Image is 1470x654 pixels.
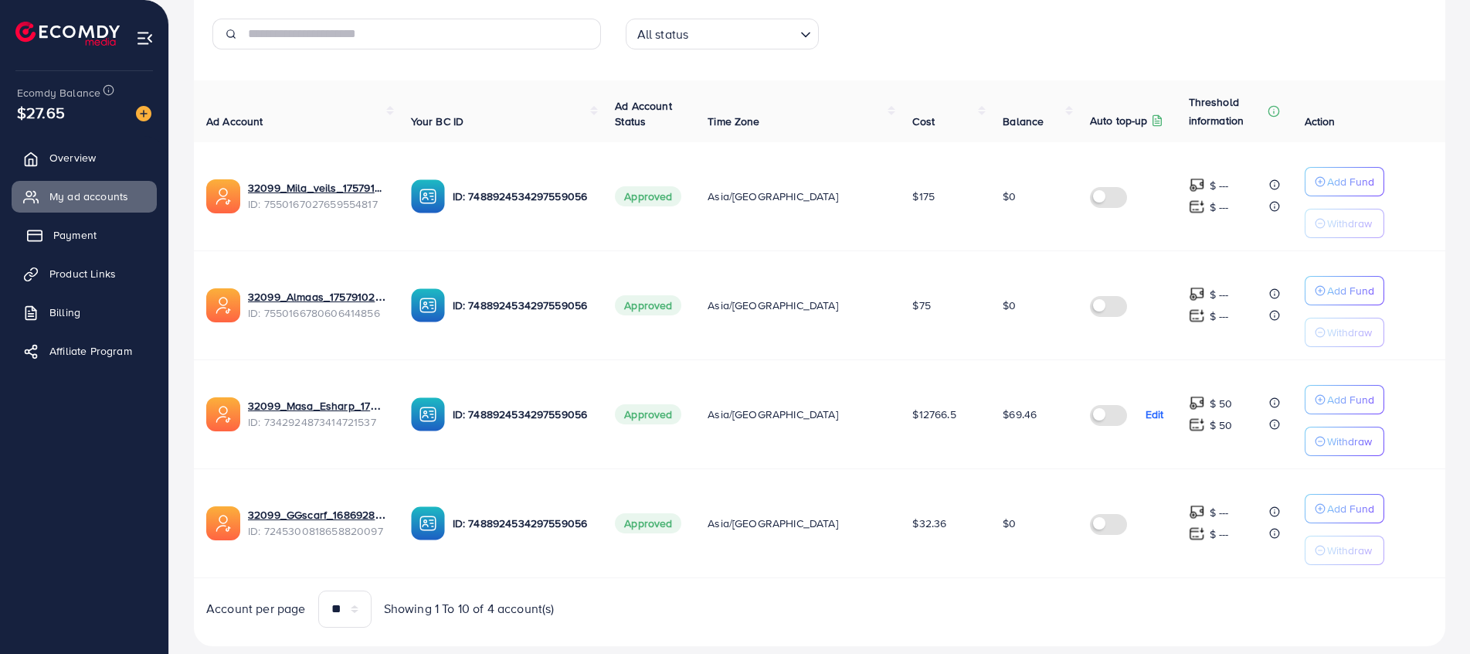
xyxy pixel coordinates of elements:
span: Affiliate Program [49,343,132,359]
span: $27.65 [17,101,65,124]
a: Billing [12,297,157,328]
span: Ad Account Status [615,98,672,129]
button: Withdraw [1305,318,1384,347]
div: Search for option [626,19,819,49]
span: ID: 7342924873414721537 [248,414,386,430]
span: Ad Account [206,114,263,129]
span: ID: 7550167027659554817 [248,196,386,212]
span: All status [634,23,692,46]
span: Ecomdy Balance [17,85,100,100]
p: Add Fund [1327,172,1374,191]
p: Add Fund [1327,281,1374,300]
p: Withdraw [1327,323,1372,342]
p: ID: 7488924534297559056 [453,296,591,315]
div: <span class='underline'>32099_Mila_veils_1757910317629</span></br>7550167027659554817 [248,180,386,212]
a: Overview [12,142,157,173]
a: My ad accounts [12,181,157,212]
span: $75 [912,298,930,313]
span: ID: 7550166780606414856 [248,305,386,321]
p: ID: 7488924534297559056 [453,405,591,424]
img: ic-ads-acc.e4c84228.svg [206,397,240,431]
p: Edit [1146,405,1164,424]
p: $ --- [1210,198,1229,216]
div: <span class='underline'>32099_Almaas_1757910295819</span></br>7550166780606414856 [248,289,386,321]
img: top-up amount [1189,177,1205,193]
img: ic-ba-acc.ded83a64.svg [411,288,445,322]
p: Add Fund [1327,390,1374,409]
img: ic-ads-acc.e4c84228.svg [206,506,240,540]
button: Withdraw [1305,209,1384,238]
img: logo [15,22,120,46]
p: Auto top-up [1090,111,1148,130]
span: Action [1305,114,1336,129]
span: $12766.5 [912,407,956,422]
a: Product Links [12,258,157,289]
span: Product Links [49,266,116,281]
img: top-up amount [1189,395,1205,411]
img: ic-ba-acc.ded83a64.svg [411,179,445,213]
span: Payment [53,227,97,243]
span: Your BC ID [411,114,464,129]
span: My ad accounts [49,189,128,204]
span: Asia/[GEOGRAPHIC_DATA] [708,407,838,422]
span: Overview [49,150,96,165]
p: $ --- [1210,525,1229,543]
p: ID: 7488924534297559056 [453,187,591,206]
span: $0 [1003,189,1016,204]
span: Asia/[GEOGRAPHIC_DATA] [708,189,838,204]
a: 32099_Almaas_1757910295819 [248,289,386,305]
span: Approved [615,186,681,206]
a: 32099_GGscarf_1686928063999 [248,507,386,523]
span: $0 [1003,516,1016,531]
p: ID: 7488924534297559056 [453,514,591,533]
p: Withdraw [1327,541,1372,560]
img: top-up amount [1189,417,1205,433]
a: Affiliate Program [12,336,157,366]
span: Balance [1003,114,1044,129]
p: $ --- [1210,285,1229,304]
img: ic-ba-acc.ded83a64.svg [411,506,445,540]
div: <span class='underline'>32099_Masa_Esharp_1709657950630</span></br>7342924873414721537 [248,398,386,430]
img: top-up amount [1189,286,1205,302]
button: Add Fund [1305,494,1384,523]
p: Withdraw [1327,432,1372,451]
p: $ --- [1210,176,1229,195]
p: $ --- [1210,503,1229,522]
span: Approved [615,295,681,315]
span: Showing 1 To 10 of 4 account(s) [384,600,555,618]
img: ic-ads-acc.e4c84228.svg [206,288,240,322]
a: 32099_Mila_veils_1757910317629 [248,180,386,196]
span: $69.46 [1003,407,1037,422]
p: $ 50 [1210,394,1233,413]
p: Threshold information [1189,93,1265,130]
span: Approved [615,404,681,424]
button: Add Fund [1305,385,1384,414]
span: Asia/[GEOGRAPHIC_DATA] [708,516,838,531]
img: ic-ads-acc.e4c84228.svg [206,179,240,213]
p: $ 50 [1210,416,1233,434]
iframe: Chat [1404,584,1458,642]
p: Add Fund [1327,499,1374,518]
span: $0 [1003,298,1016,313]
img: top-up amount [1189,199,1205,215]
img: top-up amount [1189,504,1205,520]
span: $32.36 [912,516,946,531]
span: Cost [912,114,935,129]
img: ic-ba-acc.ded83a64.svg [411,397,445,431]
input: Search for option [693,20,793,46]
span: $175 [912,189,935,204]
a: Payment [12,220,157,250]
span: Approved [615,513,681,533]
div: <span class='underline'>32099_GGscarf_1686928063999</span></br>7245300818658820097 [248,507,386,539]
a: 32099_Masa_Esharp_1709657950630 [248,398,386,414]
span: Asia/[GEOGRAPHIC_DATA] [708,298,838,313]
img: menu [136,29,154,47]
button: Add Fund [1305,276,1384,305]
img: image [136,106,151,121]
span: Billing [49,305,80,320]
span: Time Zone [708,114,759,129]
span: Account per page [206,600,306,618]
button: Withdraw [1305,536,1384,565]
img: top-up amount [1189,526,1205,542]
p: Withdraw [1327,214,1372,233]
